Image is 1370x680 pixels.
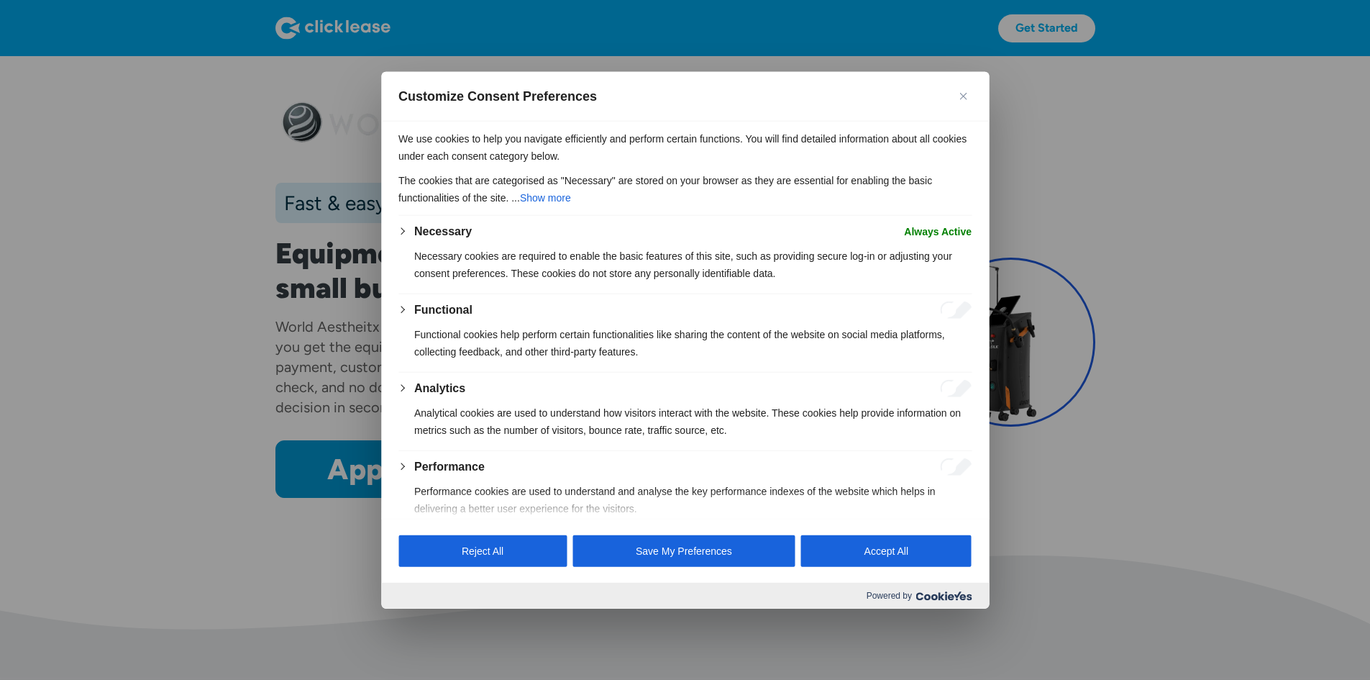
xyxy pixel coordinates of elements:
p: Functional cookies help perform certain functionalities like sharing the content of the website o... [414,325,972,360]
button: Accept All [801,535,972,567]
button: Performance [414,458,485,475]
p: Performance cookies are used to understand and analyse the key performance indexes of the website... [414,482,972,517]
button: Reject All [398,535,567,567]
input: Enable Performance [940,458,972,475]
button: Analytics [414,379,465,396]
button: Close [954,87,972,104]
input: Enable Functional [940,301,972,318]
img: Close [959,92,967,99]
span: Always Active [904,222,972,240]
button: Show more [520,189,571,206]
img: Cookieyes logo [915,591,972,600]
button: Save My Preferences [572,535,795,567]
button: Necessary [414,222,472,240]
input: Enable Analytics [940,379,972,396]
div: Customize Consent Preferences [381,71,989,609]
span: Customize Consent Preferences [398,87,597,104]
div: Powered by [381,583,989,609]
p: Necessary cookies are required to enable the basic features of this site, such as providing secur... [414,247,972,281]
button: Functional [414,301,472,318]
p: The cookies that are categorised as "Necessary" are stored on your browser as they are essential ... [398,171,972,206]
p: We use cookies to help you navigate efficiently and perform certain functions. You will find deta... [398,130,972,164]
p: Analytical cookies are used to understand how visitors interact with the website. These cookies h... [414,404,972,438]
